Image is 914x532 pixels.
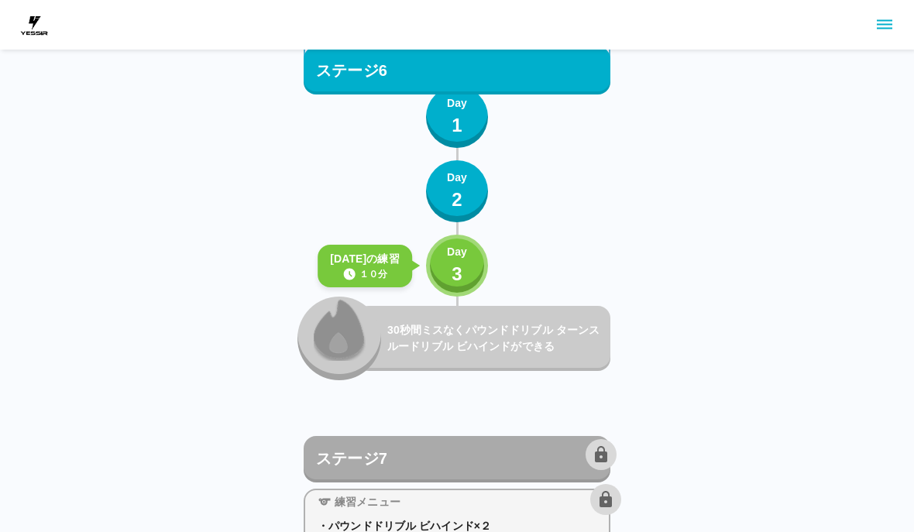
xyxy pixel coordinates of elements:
p: ステージ7 [316,447,387,470]
img: locked_fire_icon [314,297,366,361]
p: 3 [452,260,462,288]
button: Day1 [426,86,488,148]
button: sidemenu [871,12,898,38]
p: [DATE]の練習 [330,251,400,267]
p: １０分 [359,267,387,281]
p: ステージ6 [316,59,387,82]
button: Day3 [426,235,488,297]
p: 1 [452,112,462,139]
button: Day2 [426,160,488,222]
p: Day [447,170,467,186]
p: 2 [452,186,462,214]
p: 30秒間ミスなくパウンドドリブル ターンスルードリブル ビハインドができる [387,322,604,355]
button: locked_fire_icon [297,297,381,380]
p: Day [447,95,467,112]
img: dummy [19,9,50,40]
p: 練習メニュー [335,494,400,510]
p: Day [447,244,467,260]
